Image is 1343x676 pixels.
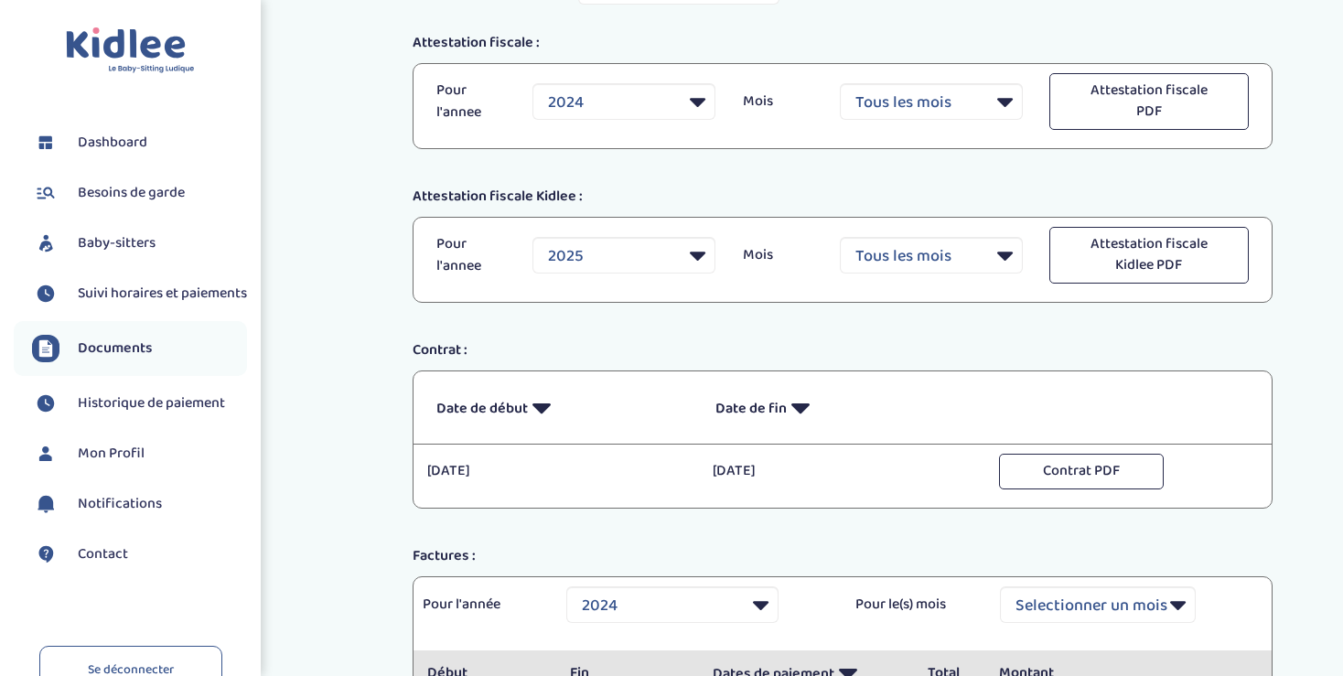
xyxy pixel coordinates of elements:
[427,460,686,482] p: [DATE]
[436,385,689,430] p: Date de début
[399,545,1286,567] div: Factures :
[436,233,506,277] p: Pour l'annee
[78,543,128,565] span: Contact
[32,541,59,568] img: contact.svg
[32,390,247,417] a: Historique de paiement
[78,338,153,359] span: Documents
[32,390,59,417] img: suivihoraire.svg
[743,91,812,113] p: Mois
[78,443,145,465] span: Mon Profil
[32,280,247,307] a: Suivi horaires et paiements
[999,460,1164,480] a: Contrat PDF
[32,280,59,307] img: suivihoraire.svg
[32,440,247,467] a: Mon Profil
[78,232,156,254] span: Baby-sitters
[715,385,968,430] p: Date de fin
[855,594,972,616] p: Pour le(s) mois
[32,490,59,518] img: notification.svg
[423,594,540,616] p: Pour l'année
[399,186,1286,208] div: Attestation fiscale Kidlee :
[32,335,59,362] img: documents.svg
[78,283,247,305] span: Suivi horaires et paiements
[32,541,247,568] a: Contact
[32,129,59,156] img: dashboard.svg
[32,440,59,467] img: profil.svg
[32,490,247,518] a: Notifications
[32,230,59,257] img: babysitters.svg
[78,132,147,154] span: Dashboard
[713,460,972,482] p: [DATE]
[66,27,195,74] img: logo.svg
[1049,227,1248,284] button: Attestation fiscale Kidlee PDF
[999,454,1164,489] button: Contrat PDF
[32,179,247,207] a: Besoins de garde
[78,493,162,515] span: Notifications
[32,230,247,257] a: Baby-sitters
[32,129,247,156] a: Dashboard
[436,80,506,123] p: Pour l'annee
[743,244,812,266] p: Mois
[399,32,1286,54] div: Attestation fiscale :
[1049,91,1248,111] a: Attestation fiscale PDF
[78,182,185,204] span: Besoins de garde
[78,392,225,414] span: Historique de paiement
[1049,73,1248,130] button: Attestation fiscale PDF
[1049,244,1248,264] a: Attestation fiscale Kidlee PDF
[32,179,59,207] img: besoin.svg
[399,339,1286,361] div: Contrat :
[32,335,247,362] a: Documents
